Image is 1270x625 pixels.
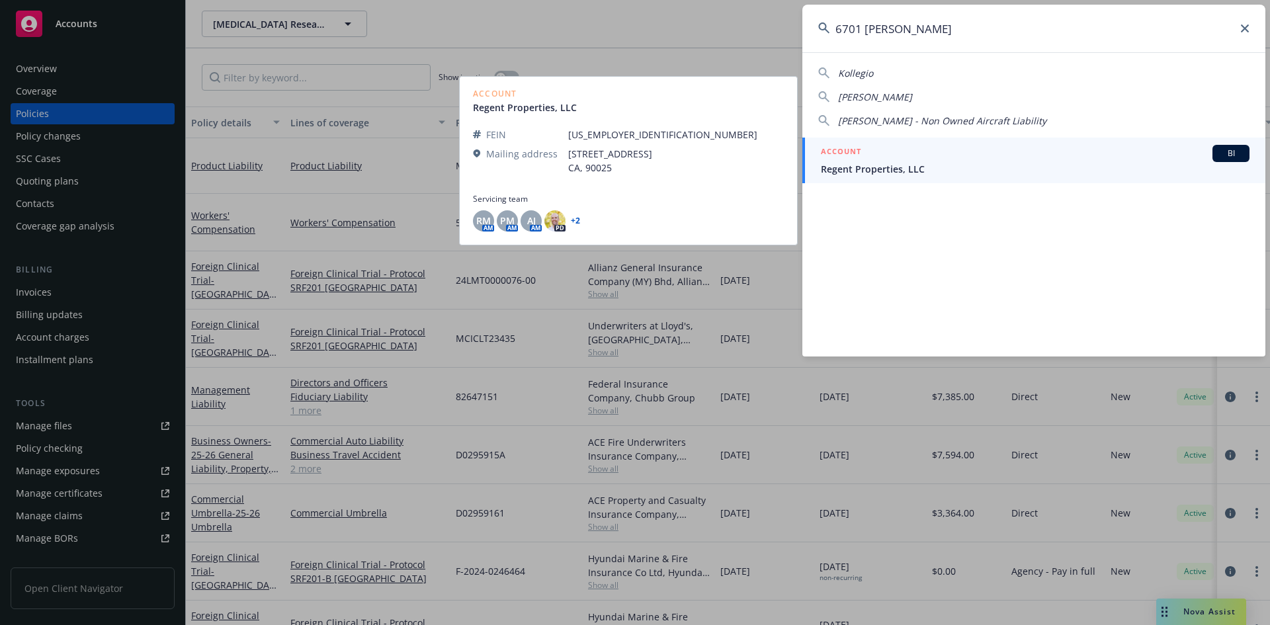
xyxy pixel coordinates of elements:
span: Regent Properties, LLC [821,162,1249,176]
span: Kollegio [838,67,873,79]
a: ACCOUNTBIRegent Properties, LLC [802,138,1265,183]
span: BI [1218,147,1244,159]
input: Search... [802,5,1265,52]
span: [PERSON_NAME] - Non Owned Aircraft Liability [838,114,1046,127]
span: [PERSON_NAME] [838,91,912,103]
h5: ACCOUNT [821,145,861,161]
